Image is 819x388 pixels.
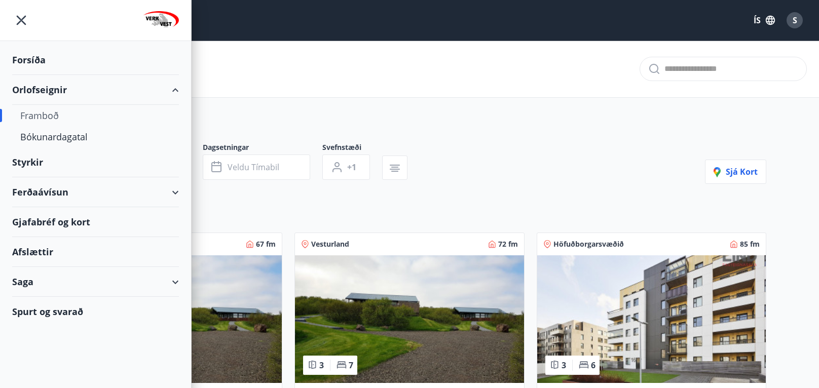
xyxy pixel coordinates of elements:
div: Orlofseignir [12,75,179,105]
div: Bókunardagatal [20,126,171,147]
span: 3 [562,360,566,371]
div: Styrkir [12,147,179,177]
div: Saga [12,267,179,297]
span: Höfuðborgarsvæðið [553,239,624,249]
span: Dagsetningar [203,142,322,154]
span: 7 [349,360,353,371]
span: Vesturland [311,239,349,249]
span: S [793,15,797,26]
img: Paella dish [537,255,766,383]
span: 72 fm [498,239,518,249]
img: union_logo [143,11,179,31]
button: menu [12,11,30,29]
button: +1 [322,154,370,180]
span: Svefnstæði [322,142,382,154]
span: 85 fm [740,239,760,249]
span: Veldu tímabil [228,162,279,173]
button: Veldu tímabil [203,154,310,180]
span: Sjá kort [714,166,758,177]
img: Paella dish [295,255,524,383]
button: ÍS [748,11,780,29]
div: Spurt og svarað [12,297,179,326]
div: Forsíða [12,45,179,75]
span: 3 [319,360,324,371]
button: S [783,8,807,32]
div: Afslættir [12,237,179,267]
span: 6 [591,360,595,371]
span: 67 fm [256,239,276,249]
div: Gjafabréf og kort [12,207,179,237]
div: Ferðaávísun [12,177,179,207]
button: Sjá kort [705,160,766,184]
span: +1 [347,162,356,173]
div: Framboð [20,105,171,126]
